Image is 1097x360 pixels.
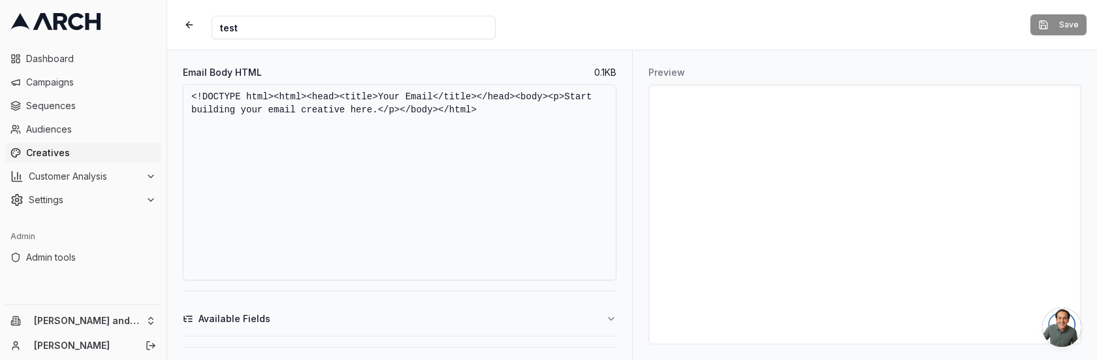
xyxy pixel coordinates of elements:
a: Audiences [5,119,161,140]
span: Dashboard [26,52,156,65]
a: Campaigns [5,72,161,93]
span: Customer Analysis [29,170,140,183]
a: Sequences [5,95,161,116]
label: Email Body HTML [183,68,262,77]
div: Admin [5,226,161,247]
span: Audiences [26,123,156,136]
a: Creatives [5,142,161,163]
span: Settings [29,193,140,206]
input: Internal Creative Name [212,16,496,39]
span: 0.1 KB [594,66,616,79]
a: Admin tools [5,247,161,268]
span: Campaigns [26,76,156,89]
button: Log out [142,336,160,355]
span: Creatives [26,146,156,159]
iframe: Preview for test [649,85,1081,344]
a: [PERSON_NAME] [34,339,131,352]
span: [PERSON_NAME] and Sons [34,315,140,327]
span: Available Fields [199,312,270,325]
button: Settings [5,189,161,210]
a: Open chat [1042,308,1081,347]
h3: Preview [648,66,1081,79]
button: [PERSON_NAME] and Sons [5,310,161,331]
span: Admin tools [26,251,156,264]
span: Sequences [26,99,156,112]
button: Customer Analysis [5,166,161,187]
button: Available Fields [183,302,616,336]
textarea: <!DOCTYPE html><html><head><title>Your Email</title></head><body><p>Start building your email cre... [183,84,616,280]
a: Dashboard [5,48,161,69]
